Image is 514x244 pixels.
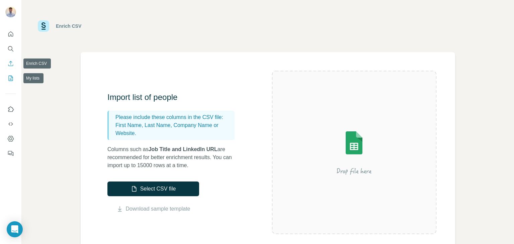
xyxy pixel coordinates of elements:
p: Columns such as are recommended for better enrichment results. You can import up to 15000 rows at... [107,145,241,169]
p: Please include these columns in the CSV file: [115,113,232,121]
h3: Import list of people [107,92,241,103]
button: Search [5,43,16,55]
button: Select CSV file [107,181,199,196]
img: Avatar [5,7,16,17]
img: Surfe Illustration - Drop file here or select below [294,112,414,193]
button: Use Surfe on LinkedIn [5,103,16,115]
button: My lists [5,72,16,84]
p: First Name, Last Name, Company Name or Website. [115,121,232,137]
span: Job Title and LinkedIn URL [149,146,218,152]
a: Download sample template [126,205,190,213]
button: Enrich CSV [5,57,16,70]
img: Surfe Logo [38,20,49,32]
button: Dashboard [5,133,16,145]
button: Use Surfe API [5,118,16,130]
div: Open Intercom Messenger [7,221,23,237]
button: Quick start [5,28,16,40]
div: Enrich CSV [56,23,81,29]
button: Feedback [5,147,16,159]
button: Download sample template [107,205,199,213]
